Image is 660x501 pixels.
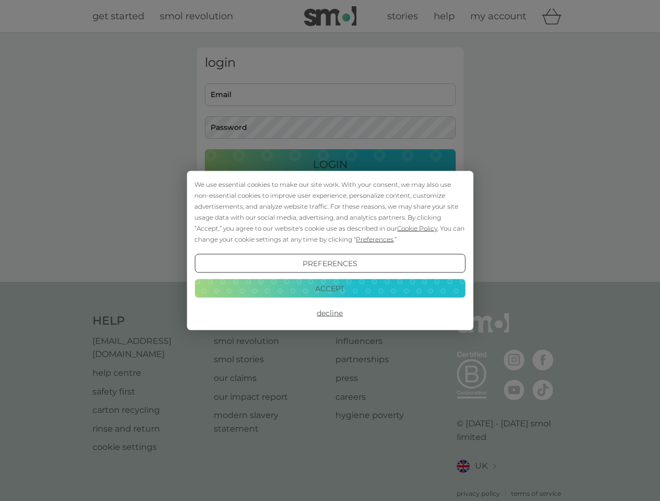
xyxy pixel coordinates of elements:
[194,279,465,297] button: Accept
[194,179,465,245] div: We use essential cookies to make our site work. With your consent, we may also use non-essential ...
[194,254,465,273] button: Preferences
[194,304,465,323] button: Decline
[356,235,393,243] span: Preferences
[397,224,437,232] span: Cookie Policy
[187,171,473,330] div: Cookie Consent Prompt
